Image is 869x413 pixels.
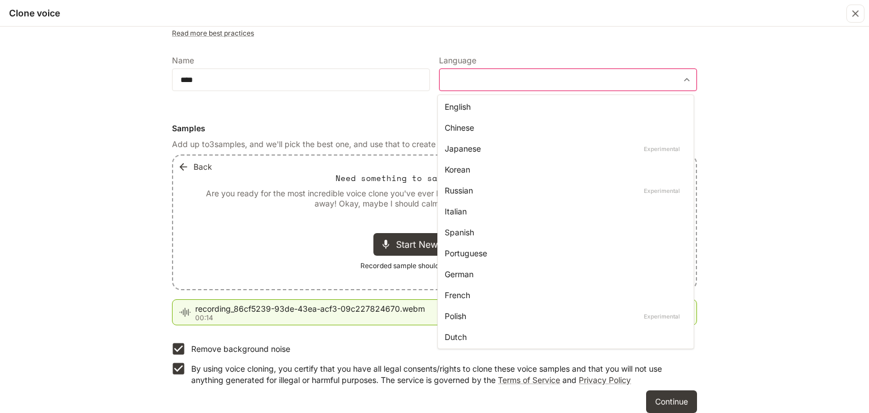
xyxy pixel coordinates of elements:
p: Experimental [642,144,682,154]
div: French [445,289,682,301]
p: Experimental [642,186,682,196]
p: Experimental [642,311,682,321]
div: Italian [445,205,682,217]
div: German [445,268,682,280]
div: Japanese [445,143,682,154]
div: Korean [445,164,682,175]
div: Chinese [445,122,682,134]
div: English [445,101,682,113]
div: Polish [445,310,682,322]
div: Russian [445,184,682,196]
div: Portuguese [445,247,682,259]
div: Dutch [445,331,682,343]
div: Spanish [445,226,682,238]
